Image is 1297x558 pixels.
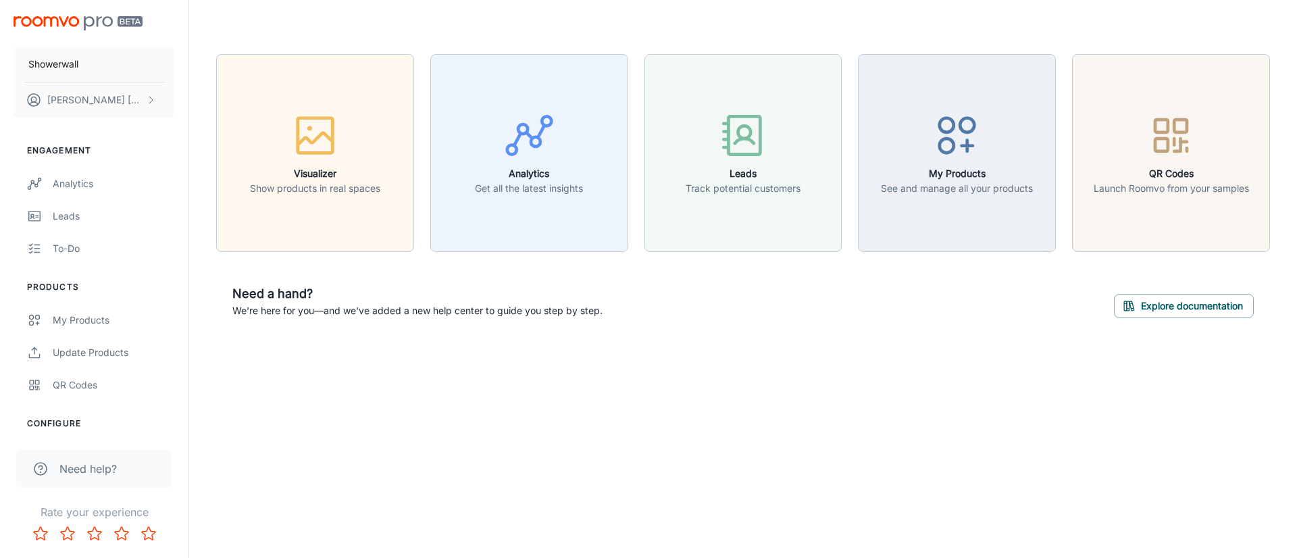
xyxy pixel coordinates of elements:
button: My ProductsSee and manage all your products [858,54,1056,252]
div: QR Codes [53,378,175,392]
p: Showerwall [28,57,78,72]
button: LeadsTrack potential customers [644,54,842,252]
a: My ProductsSee and manage all your products [858,145,1056,159]
p: We're here for you—and we've added a new help center to guide you step by step. [232,303,603,318]
a: Explore documentation [1114,298,1254,311]
img: Roomvo PRO Beta [14,16,143,30]
button: Showerwall [14,47,175,82]
button: Explore documentation [1114,294,1254,318]
p: Track potential customers [686,181,800,196]
button: [PERSON_NAME] [PERSON_NAME] [14,82,175,118]
h6: Analytics [475,166,583,181]
h6: Leads [686,166,800,181]
p: See and manage all your products [881,181,1033,196]
p: [PERSON_NAME] [PERSON_NAME] [47,93,143,107]
button: AnalyticsGet all the latest insights [430,54,628,252]
p: Launch Roomvo from your samples [1094,181,1249,196]
div: Leads [53,209,175,224]
p: Get all the latest insights [475,181,583,196]
h6: QR Codes [1094,166,1249,181]
button: QR CodesLaunch Roomvo from your samples [1072,54,1270,252]
a: QR CodesLaunch Roomvo from your samples [1072,145,1270,159]
p: Show products in real spaces [250,181,380,196]
a: AnalyticsGet all the latest insights [430,145,628,159]
div: To-do [53,241,175,256]
div: My Products [53,313,175,328]
div: Analytics [53,176,175,191]
h6: Visualizer [250,166,380,181]
h6: Need a hand? [232,284,603,303]
button: VisualizerShow products in real spaces [216,54,414,252]
a: LeadsTrack potential customers [644,145,842,159]
div: Update Products [53,345,175,360]
h6: My Products [881,166,1033,181]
